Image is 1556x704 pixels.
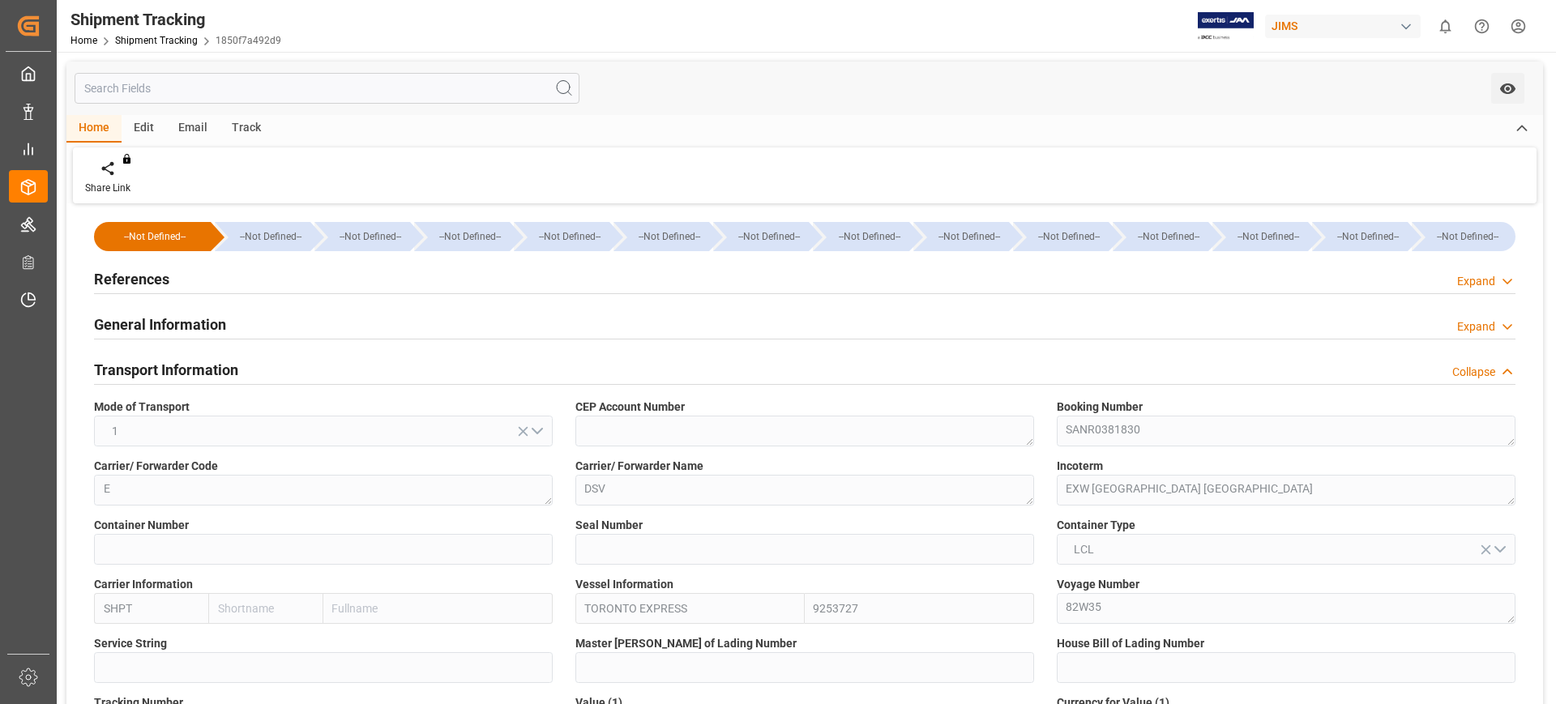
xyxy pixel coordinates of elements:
[75,73,579,104] input: Search Fields
[1129,222,1208,251] div: --Not Defined--
[94,593,208,624] input: SCAC
[729,222,809,251] div: --Not Defined--
[1212,222,1308,251] div: --Not Defined--
[1464,8,1500,45] button: Help Center
[414,222,510,251] div: --Not Defined--
[575,635,797,652] span: Master [PERSON_NAME] of Lading Number
[1491,73,1524,104] button: open menu
[215,222,310,251] div: --Not Defined--
[575,458,703,475] span: Carrier/ Forwarder Name
[1057,458,1103,475] span: Incoterm
[514,222,609,251] div: --Not Defined--
[1057,576,1139,593] span: Voyage Number
[331,222,410,251] div: --Not Defined--
[1265,11,1427,41] button: JIMS
[71,7,281,32] div: Shipment Tracking
[430,222,510,251] div: --Not Defined--
[94,576,193,593] span: Carrier Information
[1057,416,1515,446] textarea: SANR0381830
[1229,222,1308,251] div: --Not Defined--
[231,222,310,251] div: --Not Defined--
[913,222,1009,251] div: --Not Defined--
[71,35,97,46] a: Home
[94,268,169,290] h2: References
[1265,15,1421,38] div: JIMS
[1452,364,1495,381] div: Collapse
[575,593,805,624] input: Enter Vessel Name
[1057,635,1204,652] span: House Bill of Lading Number
[1013,222,1109,251] div: --Not Defined--
[1057,399,1143,416] span: Booking Number
[575,399,685,416] span: CEP Account Number
[104,423,126,440] span: 1
[115,35,198,46] a: Shipment Tracking
[1057,593,1515,624] textarea: 82W35
[94,399,190,416] span: Mode of Transport
[630,222,709,251] div: --Not Defined--
[1457,273,1495,290] div: Expand
[94,359,238,381] h2: Transport Information
[530,222,609,251] div: --Not Defined--
[220,115,273,143] div: Track
[1428,222,1507,251] div: --Not Defined--
[166,115,220,143] div: Email
[66,115,122,143] div: Home
[613,222,709,251] div: --Not Defined--
[1029,222,1109,251] div: --Not Defined--
[1198,12,1254,41] img: Exertis%20JAM%20-%20Email%20Logo.jpg_1722504956.jpg
[1057,475,1515,506] textarea: EXW [GEOGRAPHIC_DATA] [GEOGRAPHIC_DATA]
[713,222,809,251] div: --Not Defined--
[575,576,673,593] span: Vessel Information
[813,222,908,251] div: --Not Defined--
[1066,541,1102,558] span: LCL
[1113,222,1208,251] div: --Not Defined--
[94,222,211,251] div: --Not Defined--
[94,314,226,335] h2: General Information
[314,222,410,251] div: --Not Defined--
[323,593,553,624] input: Fullname
[1427,8,1464,45] button: show 0 new notifications
[1328,222,1408,251] div: --Not Defined--
[1057,534,1515,565] button: open menu
[829,222,908,251] div: --Not Defined--
[1057,517,1135,534] span: Container Type
[208,593,323,624] input: Shortname
[930,222,1009,251] div: --Not Defined--
[1412,222,1515,251] div: --Not Defined--
[94,475,553,506] textarea: E
[122,115,166,143] div: Edit
[1457,318,1495,335] div: Expand
[805,593,1034,624] input: Enter IMO
[575,517,643,534] span: Seal Number
[1312,222,1408,251] div: --Not Defined--
[575,475,1034,506] textarea: DSV
[110,222,199,251] div: --Not Defined--
[94,416,553,446] button: open menu
[94,635,167,652] span: Service String
[94,458,218,475] span: Carrier/ Forwarder Code
[94,517,189,534] span: Container Number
